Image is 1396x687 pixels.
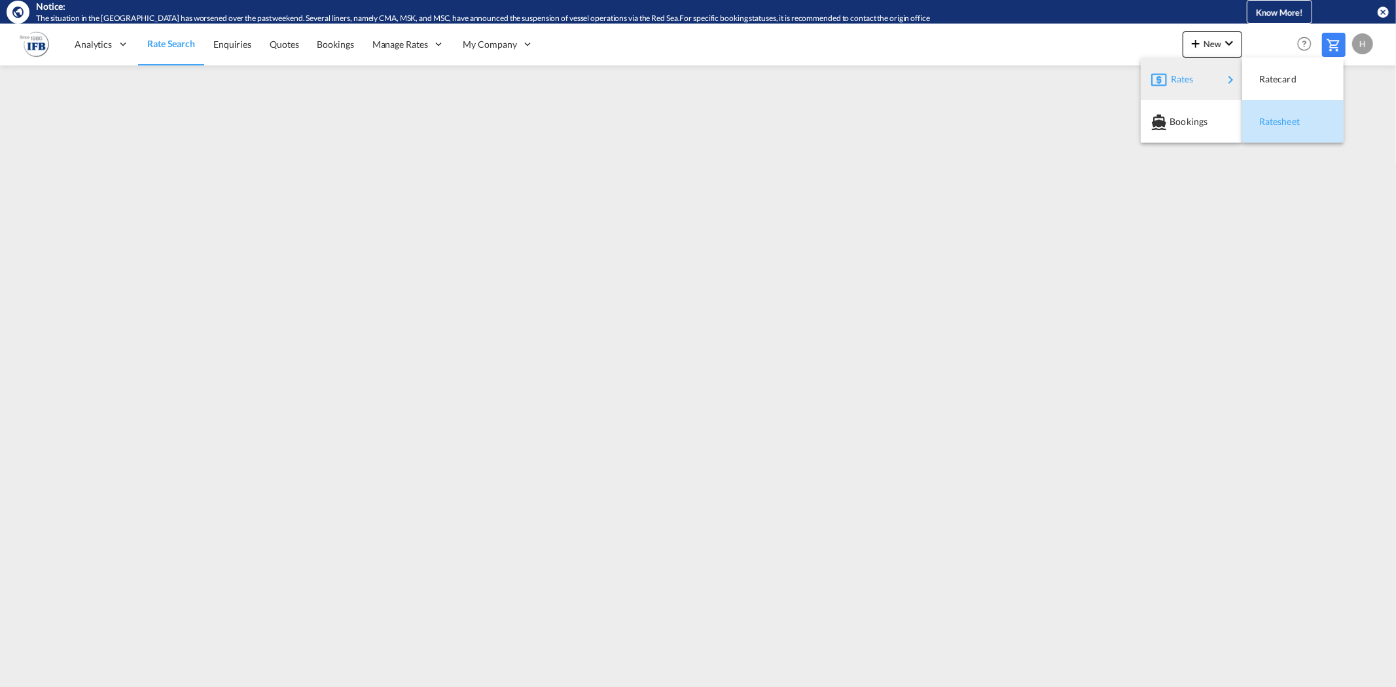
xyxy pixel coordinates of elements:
div: Ratecard [1253,63,1333,96]
div: Bookings [1151,105,1232,138]
md-icon: icon-chevron-right [1223,72,1239,88]
button: Bookings [1141,100,1242,143]
span: Ratecard [1259,66,1274,92]
span: Rates [1171,66,1187,92]
span: Ratesheet [1259,109,1274,135]
span: Bookings [1170,109,1184,135]
div: Ratesheet [1253,105,1333,138]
